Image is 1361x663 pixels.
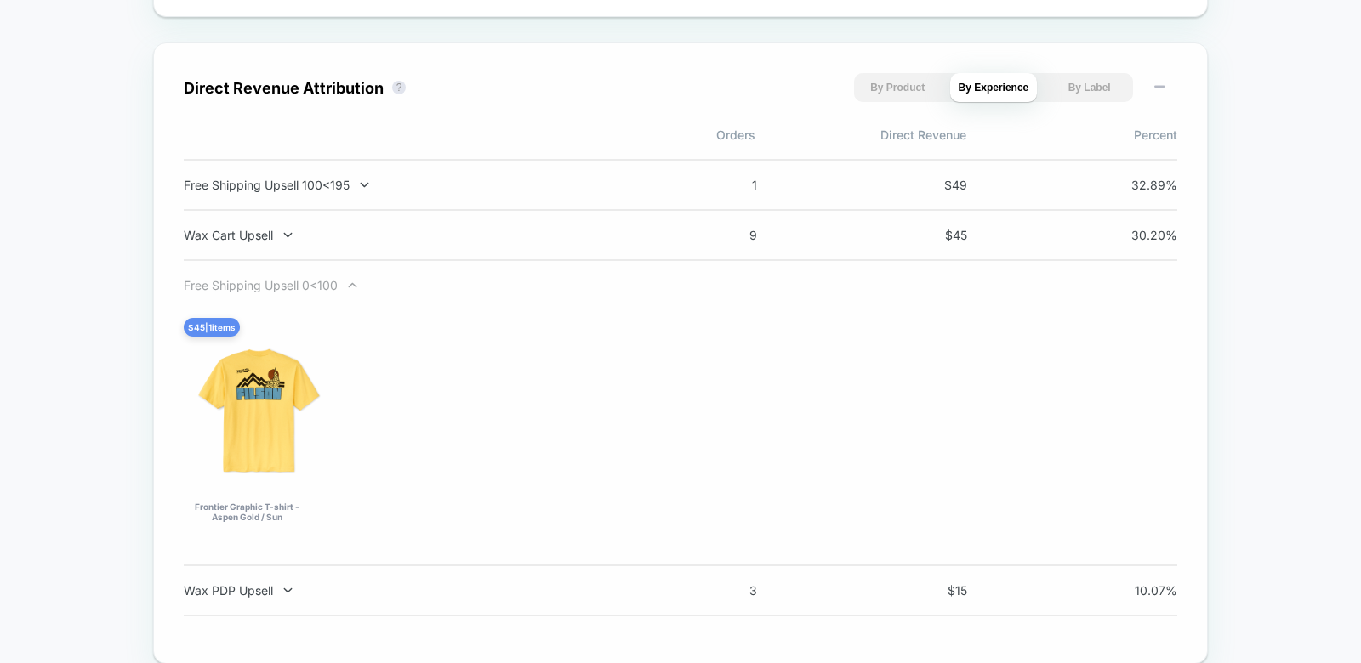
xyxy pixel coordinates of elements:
[891,178,967,192] span: $ 49
[184,79,384,97] div: Direct Revenue Attribution
[1101,583,1177,598] span: 10.07 %
[184,278,631,292] div: Free Shipping Upsell 0<100
[891,228,967,242] span: $ 45
[184,318,240,337] div: $ 45 | 1 items
[184,583,631,598] div: Wax PDP Upsell
[184,228,631,242] div: Wax Cart Upsell
[966,127,1177,142] span: Percent
[392,81,406,94] button: ?
[192,501,302,522] div: Frontier Graphic T-shirt - Aspen Gold / Sun
[1101,228,1177,242] span: 30.20 %
[950,73,1038,102] button: By Experience
[1045,73,1133,102] button: By Label
[680,583,757,598] span: 3
[680,228,757,242] span: 9
[184,178,631,192] div: Free Shipping Upsell 100<195
[544,127,755,142] span: Orders
[854,73,942,102] button: By Product
[1101,178,1177,192] span: 32.89 %
[192,326,327,495] img: Frontier Graphic T-shirt - Aspen Gold / Sun
[755,127,966,142] span: Direct Revenue
[891,583,967,598] span: $ 15
[680,178,757,192] span: 1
